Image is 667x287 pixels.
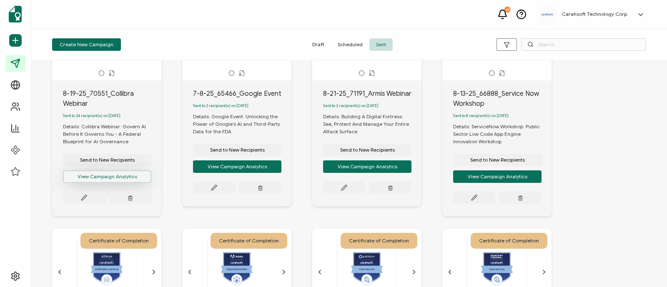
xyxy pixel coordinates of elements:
span: Send to New Recipients [470,157,525,162]
span: Sent to 2 recipient(s) on [DATE] [193,103,248,108]
div: 8-13-25_66888_Service Now Workshop [453,89,552,109]
div: 8-21-25_71191_Armis Webinar [323,89,421,99]
span: Sent to 8 recipient(s) on [DATE] [453,113,509,118]
div: Certificate of Completion [80,233,157,249]
span: Draft [306,38,331,51]
button: View Campaign Analytics [453,170,542,183]
span: Send to New Recipients [80,157,135,162]
button: Send to New Recipients [63,154,151,166]
ion-icon: chevron forward outline [281,269,287,275]
span: Sent to 24 recipient(s) on [DATE] [63,113,120,118]
ion-icon: chevron back outline [316,269,323,275]
span: Scheduled [331,38,369,51]
button: View Campaign Analytics [323,160,411,173]
button: Send to New Recipients [453,154,542,166]
button: View Campaign Analytics [193,160,281,173]
div: 7-8-25_65466_Google Event [193,89,291,99]
button: Send to New Recipients [193,144,281,156]
div: Details: ServiceNow Workshop: Public Sector Low Code App Engine Innovation Workshop [453,123,552,145]
button: Create New Campaign [52,38,121,51]
span: Sent to 2 recipient(s) on [DATE] [323,103,379,108]
span: Sent [369,38,393,51]
div: Certificate of Completion [211,233,287,249]
div: Details: Building A Digital Fortress: See, Protect And Manage Your Entire Attack Surface [323,113,421,135]
h5: Carahsoft Technology Corp. [562,11,628,17]
span: Create New Campaign [60,42,113,47]
ion-icon: chevron forward outline [411,269,417,275]
input: Search [521,38,646,51]
div: Certificate of Completion [341,233,417,249]
div: Details: Google Event: Unlocking the Power of Google’s AI and Third-Party Data for the FDA [193,113,291,135]
ion-icon: chevron back outline [446,269,453,275]
ion-icon: chevron forward outline [150,269,157,275]
div: 8-19-25_70551_Collibra Webinar [63,89,161,109]
div: 27 [504,7,510,12]
ion-icon: chevron back outline [56,269,63,275]
span: Send to New Recipients [340,147,395,152]
img: a9ee5910-6a38-4b3f-8289-cffb42fa798b.svg [541,13,554,16]
ion-icon: chevron back outline [186,269,193,275]
button: Send to New Recipients [323,144,411,156]
button: View Campaign Analytics [63,170,151,183]
span: Send to New Recipients [210,147,265,152]
iframe: Chat Widget [528,193,667,287]
div: Details: Collibra Webinar: Govern AI Before It Governs You - A Federal Blueprint for AI Governance [63,123,161,145]
div: Certificate of Completion [471,233,547,249]
img: sertifier-logomark-colored.svg [9,6,22,22]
